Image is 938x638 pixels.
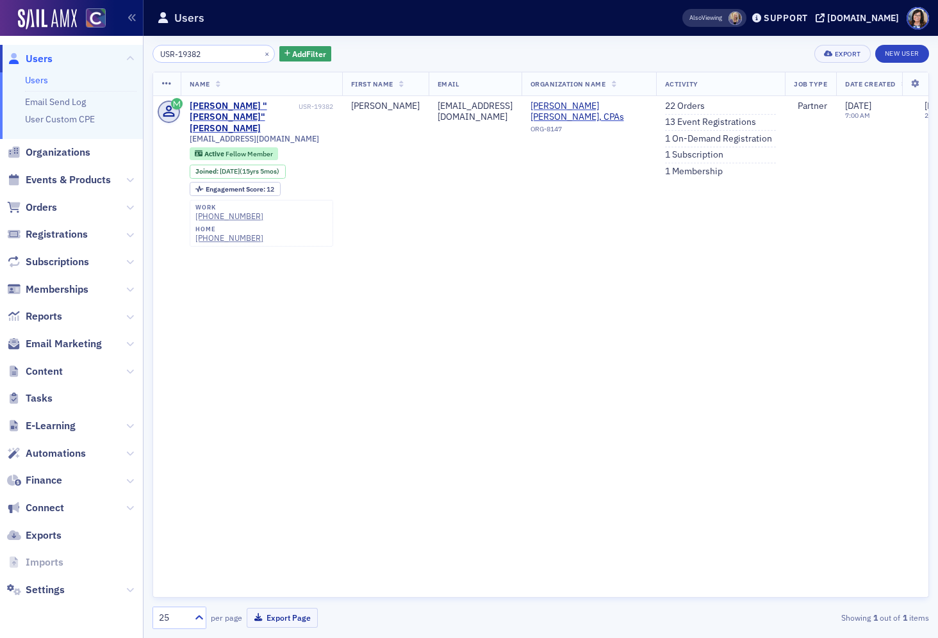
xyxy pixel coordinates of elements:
[26,255,89,269] span: Subscriptions
[26,528,62,543] span: Exports
[351,79,393,88] span: First Name
[7,52,53,66] a: Users
[794,79,827,88] span: Job Type
[26,555,63,569] span: Imports
[25,96,86,108] a: Email Send Log
[438,79,459,88] span: Email
[7,528,62,543] a: Exports
[351,101,420,112] div: [PERSON_NAME]
[26,145,90,159] span: Organizations
[814,45,870,63] button: Export
[26,501,64,515] span: Connect
[7,391,53,405] a: Tasks
[871,612,880,623] strong: 1
[7,309,62,323] a: Reports
[195,149,272,158] a: Active Fellow Member
[206,186,274,193] div: 12
[665,166,723,177] a: 1 Membership
[26,337,102,351] span: Email Marketing
[26,391,53,405] span: Tasks
[159,611,187,625] div: 25
[679,612,929,623] div: Showing out of items
[7,419,76,433] a: E-Learning
[190,165,286,179] div: Joined: 2010-02-28 00:00:00
[206,184,267,193] span: Engagement Score :
[26,309,62,323] span: Reports
[204,149,226,158] span: Active
[665,133,772,145] a: 1 On-Demand Registration
[728,12,742,25] span: Alicia Gelinas
[907,7,929,29] span: Profile
[689,13,722,22] span: Viewing
[195,225,263,233] div: home
[226,149,273,158] span: Fellow Member
[86,8,106,28] img: SailAMX
[292,48,326,60] span: Add Filter
[7,555,63,569] a: Imports
[26,583,65,597] span: Settings
[7,501,64,515] a: Connect
[531,79,606,88] span: Organization Name
[25,113,95,125] a: User Custom CPE
[299,102,333,111] div: USR-19382
[7,173,111,187] a: Events & Products
[7,446,86,461] a: Automations
[220,167,240,176] span: [DATE]
[816,13,903,22] button: [DOMAIN_NAME]
[835,51,861,58] div: Export
[261,47,273,59] button: ×
[665,149,723,161] a: 1 Subscription
[211,612,242,623] label: per page
[7,145,90,159] a: Organizations
[845,100,871,111] span: [DATE]
[531,101,647,123] span: Morain Bakarich, CPAs
[7,255,89,269] a: Subscriptions
[764,12,808,24] div: Support
[195,233,263,243] a: [PHONE_NUMBER]
[190,147,279,160] div: Active: Active: Fellow Member
[18,9,77,29] img: SailAMX
[279,46,332,62] button: AddFilter
[827,12,899,24] div: [DOMAIN_NAME]
[845,79,895,88] span: Date Created
[7,364,63,379] a: Content
[26,200,57,215] span: Orders
[77,8,106,30] a: View Homepage
[7,200,57,215] a: Orders
[7,583,65,597] a: Settings
[26,227,88,241] span: Registrations
[531,125,647,138] div: ORG-8147
[845,111,870,120] time: 7:00 AM
[26,364,63,379] span: Content
[190,79,210,88] span: Name
[247,608,318,628] button: Export Page
[190,134,319,143] span: [EMAIL_ADDRESS][DOMAIN_NAME]
[531,101,647,123] a: [PERSON_NAME] [PERSON_NAME], CPAs
[25,74,48,86] a: Users
[665,79,698,88] span: Activity
[26,419,76,433] span: E-Learning
[7,337,102,351] a: Email Marketing
[174,10,204,26] h1: Users
[26,173,111,187] span: Events & Products
[195,167,220,176] span: Joined :
[26,473,62,487] span: Finance
[190,101,297,135] a: [PERSON_NAME] "[PERSON_NAME]" [PERSON_NAME]
[190,182,281,196] div: Engagement Score: 12
[220,167,279,176] div: (15yrs 5mos)
[689,13,702,22] div: Also
[26,446,86,461] span: Automations
[195,211,263,221] a: [PHONE_NUMBER]
[665,101,705,112] a: 22 Orders
[195,204,263,211] div: work
[152,45,275,63] input: Search…
[7,282,88,297] a: Memberships
[875,45,929,63] a: New User
[794,101,827,112] div: Partner
[900,612,909,623] strong: 1
[7,473,62,487] a: Finance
